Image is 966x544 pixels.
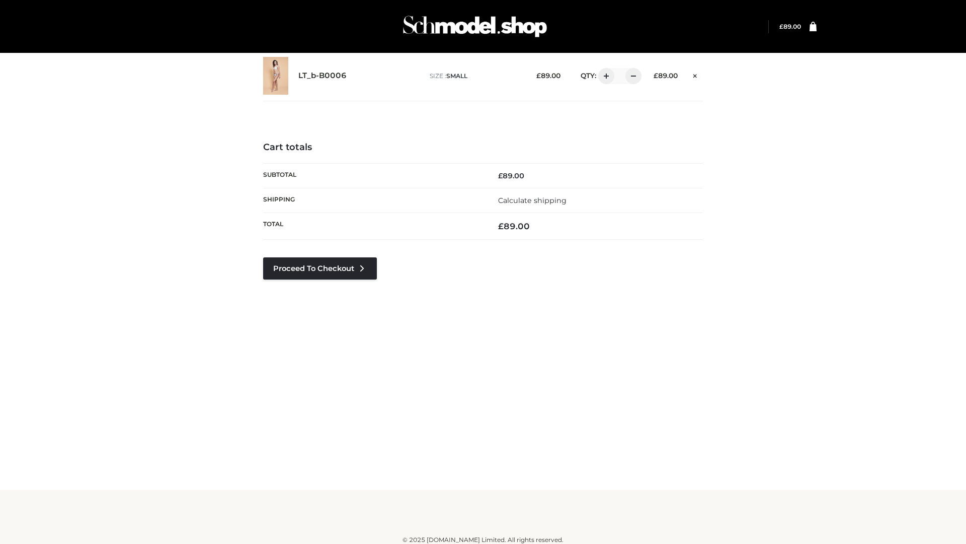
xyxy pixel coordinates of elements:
a: LT_b-B0006 [298,71,347,81]
th: Total [263,213,483,240]
div: QTY: [571,68,638,84]
h4: Cart totals [263,142,703,153]
span: £ [654,72,658,80]
bdi: 89.00 [779,23,801,30]
span: £ [498,171,503,180]
a: Proceed to Checkout [263,257,377,280]
span: £ [498,221,504,231]
span: £ [779,23,783,30]
bdi: 89.00 [498,221,530,231]
th: Subtotal [263,163,483,188]
bdi: 89.00 [498,171,524,180]
bdi: 89.00 [536,72,560,80]
a: £89.00 [779,23,801,30]
th: Shipping [263,188,483,213]
a: Remove this item [688,68,703,81]
a: Calculate shipping [498,196,567,205]
bdi: 89.00 [654,72,678,80]
img: Schmodel Admin 964 [399,7,550,46]
span: £ [536,72,541,80]
span: SMALL [446,72,467,80]
p: size : [430,72,521,81]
